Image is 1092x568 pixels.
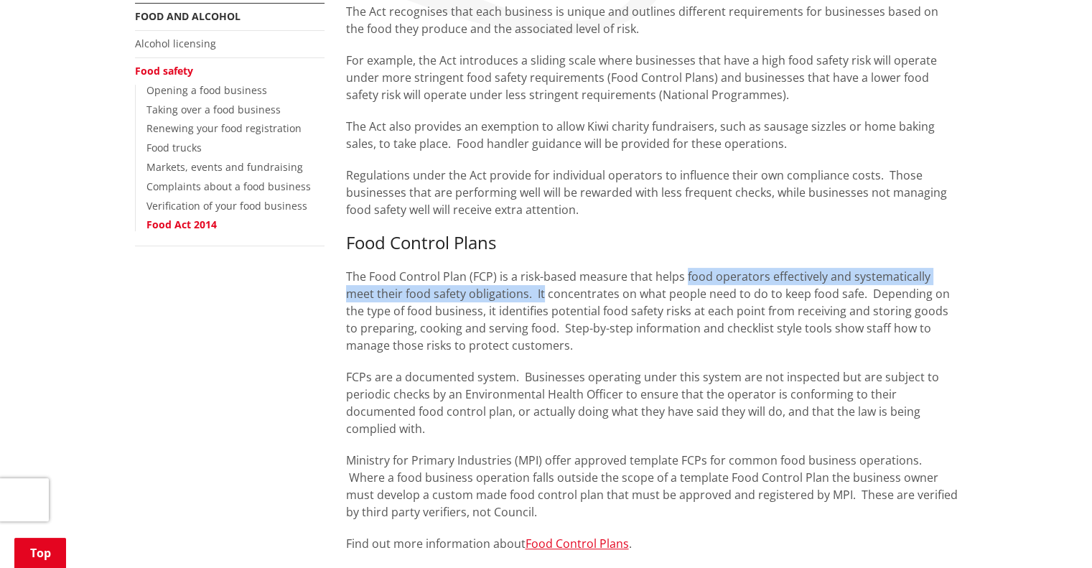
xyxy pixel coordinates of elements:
a: Top [14,538,66,568]
a: Food Act 2014 [146,218,217,231]
p: The Act also provides an exemption to allow Kiwi charity fundraisers, such as sausage sizzles or ... [346,118,958,152]
a: Renewing your food registration [146,121,302,135]
a: Food safety [135,64,193,78]
a: Taking over a food business [146,103,281,116]
p: The Act recognises that each business is unique and outlines different requirements for businesse... [346,3,958,37]
a: Verification of your food business [146,199,307,213]
p: FCPs are a documented system. Businesses operating under this system are not inspected but are su... [346,368,958,437]
p: The Food Control Plan (FCP) is a risk-based measure that helps food operators effectively and sys... [346,268,958,354]
a: Markets, events and fundraising [146,160,303,174]
a: Alcohol licensing [135,37,216,50]
a: Food trucks [146,141,202,154]
a: Complaints about a food business [146,180,311,193]
a: Food Control Plans [526,536,629,551]
p: Ministry for Primary Industries (MPI) offer approved template FCPs for common food business opera... [346,452,958,521]
a: Food and alcohol [135,9,241,23]
h3: Food Control Plans [346,233,958,253]
p: Find out more information about . [346,535,958,552]
p: Regulations under the Act provide for individual operators to influence their own compliance cost... [346,167,958,218]
iframe: Messenger Launcher [1026,508,1078,559]
a: Opening a food business [146,83,267,97]
p: For example, the Act introduces a sliding scale where businesses that have a high food safety ris... [346,52,958,103]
